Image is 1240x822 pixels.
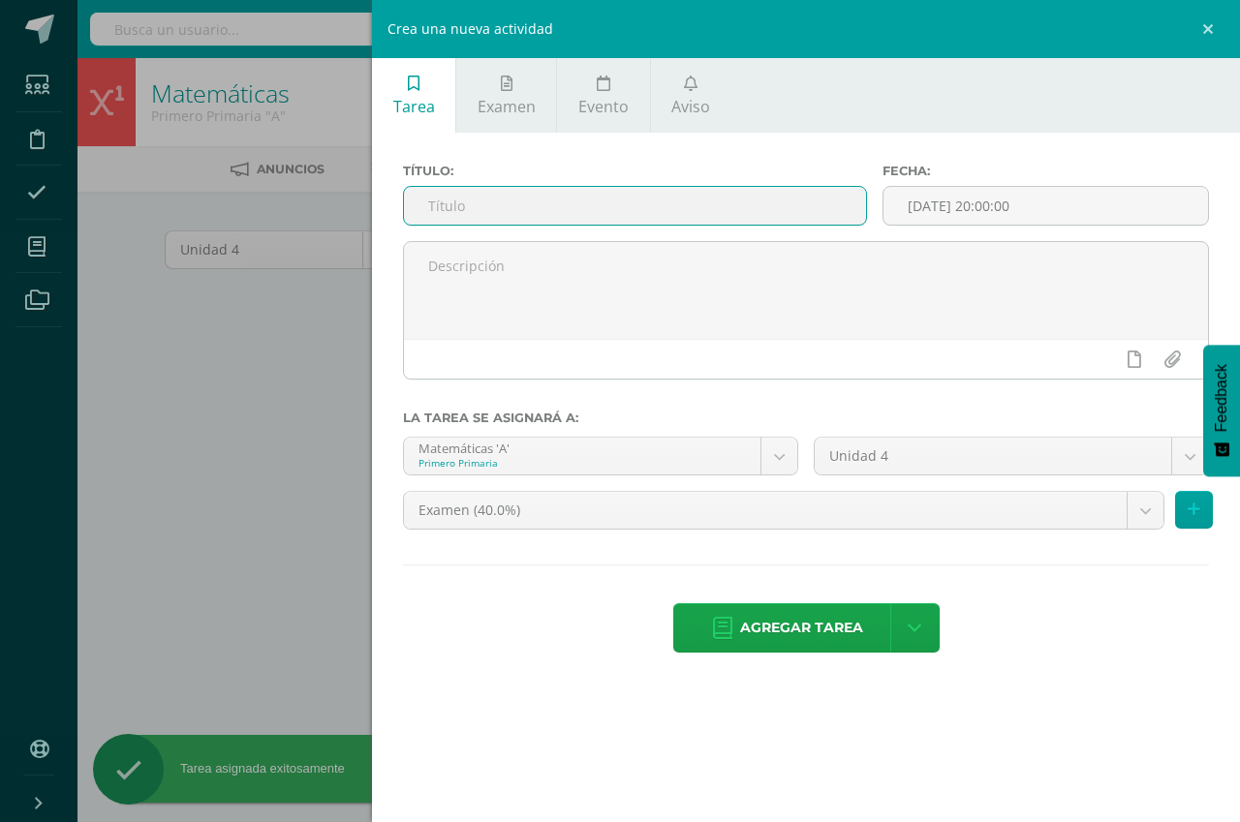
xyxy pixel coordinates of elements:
[393,96,435,117] span: Tarea
[404,492,1163,529] a: Examen (40.0%)
[1213,364,1230,432] span: Feedback
[418,438,746,456] div: Matemáticas 'A'
[478,96,536,117] span: Examen
[651,58,731,133] a: Aviso
[740,604,863,652] span: Agregar tarea
[883,164,1209,178] label: Fecha:
[815,438,1208,474] a: Unidad 4
[404,187,866,225] input: Título
[557,58,649,133] a: Evento
[418,492,1112,529] span: Examen (40.0%)
[829,438,1157,474] span: Unidad 4
[578,96,629,117] span: Evento
[456,58,556,133] a: Examen
[403,411,1209,425] label: La tarea se asignará a:
[1203,345,1240,476] button: Feedback - Mostrar encuesta
[883,187,1208,225] input: Fecha de entrega
[671,96,710,117] span: Aviso
[404,438,797,474] a: Matemáticas 'A'Primero Primaria
[403,164,867,178] label: Título:
[372,58,455,133] a: Tarea
[418,456,746,470] div: Primero Primaria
